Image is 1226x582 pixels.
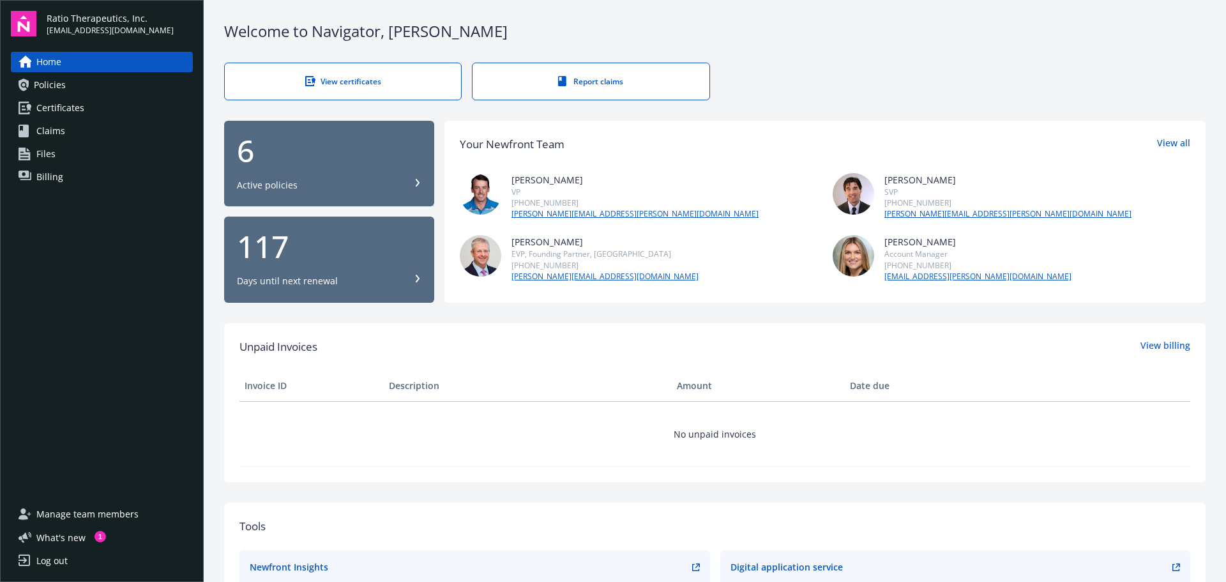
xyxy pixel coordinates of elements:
[237,275,338,287] div: Days until next renewal
[884,187,1131,197] div: SVP
[239,518,1190,535] div: Tools
[11,531,106,544] button: What's new1
[239,371,384,401] th: Invoice ID
[36,167,63,187] span: Billing
[36,98,84,118] span: Certificates
[511,197,759,208] div: [PHONE_NUMBER]
[460,235,501,277] img: photo
[36,551,68,571] div: Log out
[250,560,328,574] div: Newfront Insights
[498,76,683,87] div: Report claims
[36,121,65,141] span: Claims
[11,11,36,36] img: navigator-logo.svg
[511,208,759,220] a: [PERSON_NAME][EMAIL_ADDRESS][PERSON_NAME][DOMAIN_NAME]
[460,173,501,215] img: photo
[845,371,989,401] th: Date due
[884,173,1131,187] div: [PERSON_NAME]
[224,217,434,303] button: 117Days until next renewal
[47,11,174,25] span: Ratio Therapeutics, Inc.
[384,371,672,401] th: Description
[884,271,1071,282] a: [EMAIL_ADDRESS][PERSON_NAME][DOMAIN_NAME]
[47,25,174,36] span: [EMAIL_ADDRESS][DOMAIN_NAME]
[237,135,421,166] div: 6
[224,121,434,207] button: 6Active policies
[884,235,1071,249] div: [PERSON_NAME]
[884,249,1071,259] div: Account Manager
[11,52,193,72] a: Home
[224,63,462,100] a: View certificates
[511,187,759,197] div: VP
[11,98,193,118] a: Certificates
[34,75,66,95] span: Policies
[511,260,699,271] div: [PHONE_NUMBER]
[36,52,61,72] span: Home
[833,235,874,277] img: photo
[11,504,193,525] a: Manage team members
[1140,339,1190,355] a: View billing
[224,20,1206,42] div: Welcome to Navigator , [PERSON_NAME]
[250,76,435,87] div: View certificates
[239,339,317,355] span: Unpaid Invoices
[239,401,1190,466] td: No unpaid invoices
[47,11,193,36] button: Ratio Therapeutics, Inc.[EMAIL_ADDRESS][DOMAIN_NAME]
[36,504,139,525] span: Manage team members
[237,231,421,262] div: 117
[511,173,759,187] div: [PERSON_NAME]
[511,235,699,249] div: [PERSON_NAME]
[36,144,56,164] span: Files
[1157,136,1190,153] a: View all
[672,371,845,401] th: Amount
[237,179,298,192] div: Active policies
[460,136,564,153] div: Your Newfront Team
[884,197,1131,208] div: [PHONE_NUMBER]
[95,531,106,542] div: 1
[884,208,1131,220] a: [PERSON_NAME][EMAIL_ADDRESS][PERSON_NAME][DOMAIN_NAME]
[11,75,193,95] a: Policies
[884,260,1071,271] div: [PHONE_NUMBER]
[11,167,193,187] a: Billing
[472,63,709,100] a: Report claims
[833,173,874,215] img: photo
[730,560,843,574] div: Digital application service
[11,144,193,164] a: Files
[511,249,699,259] div: EVP, Founding Partner, [GEOGRAPHIC_DATA]
[511,271,699,282] a: [PERSON_NAME][EMAIL_ADDRESS][DOMAIN_NAME]
[36,531,86,544] span: What ' s new
[11,121,193,141] a: Claims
